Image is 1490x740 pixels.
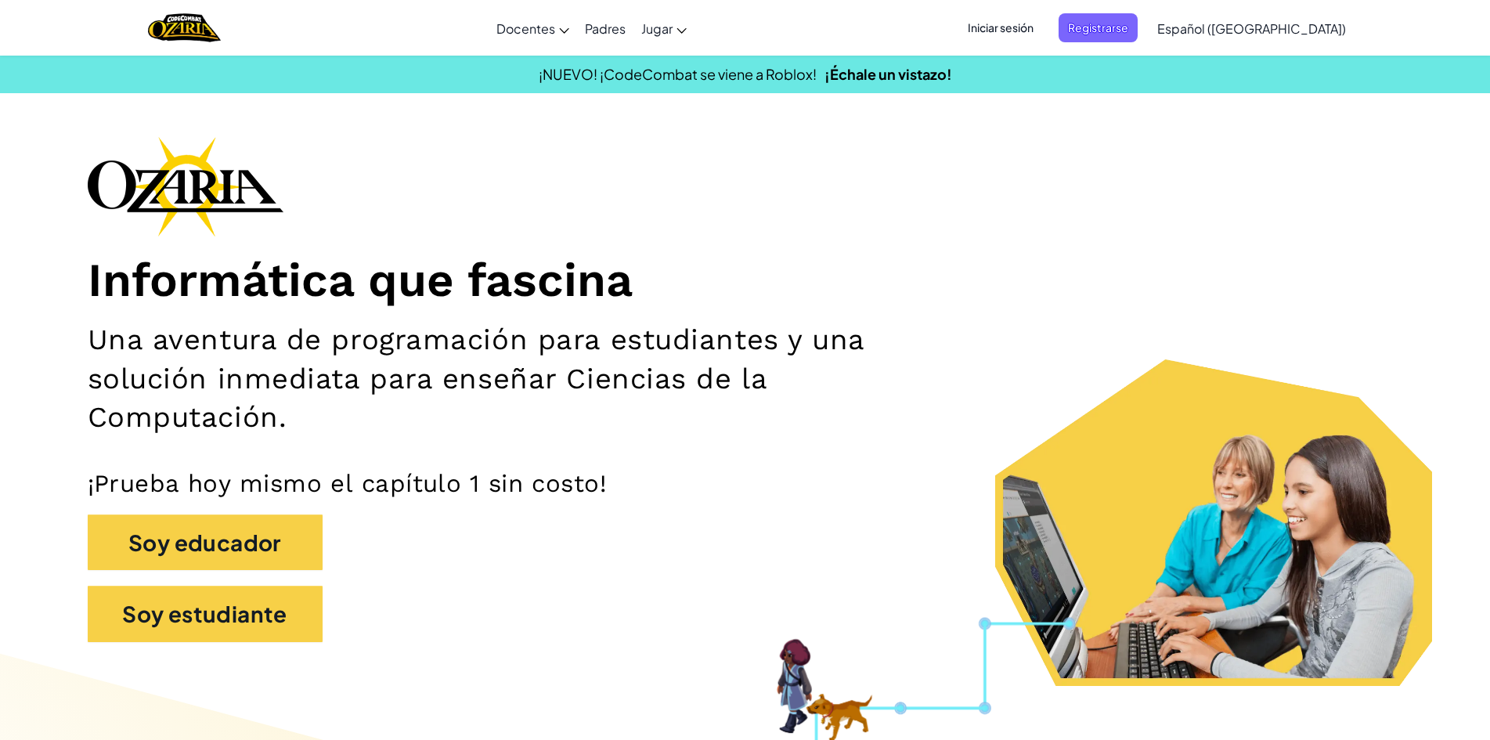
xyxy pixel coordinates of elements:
[958,13,1043,42] button: Iniciar sesión
[88,586,323,642] button: Soy estudiante
[577,7,633,49] a: Padres
[88,320,969,436] h2: Una aventura de programación para estudiantes y una solución inmediata para enseñar Ciencias de l...
[88,468,1403,499] p: ¡Prueba hoy mismo el capítulo 1 sin costo!
[641,20,673,37] span: Jugar
[88,514,323,571] button: Soy educador
[88,252,1403,309] h1: Informática que fascina
[489,7,577,49] a: Docentes
[1157,20,1346,37] span: Español ([GEOGRAPHIC_DATA])
[824,65,952,83] a: ¡Échale un vistazo!
[148,12,221,44] img: Home
[539,65,817,83] span: ¡NUEVO! ¡CodeCombat se viene a Roblox!
[633,7,694,49] a: Jugar
[148,12,221,44] a: Ozaria by CodeCombat logo
[1149,7,1354,49] a: Español ([GEOGRAPHIC_DATA])
[1059,13,1138,42] button: Registrarse
[496,20,555,37] span: Docentes
[88,136,283,236] img: Ozaria branding logo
